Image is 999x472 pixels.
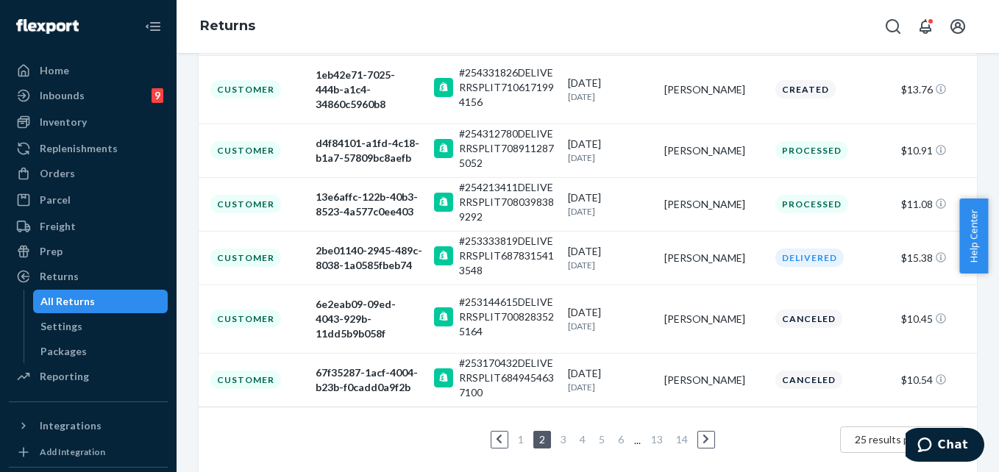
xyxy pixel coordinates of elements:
div: 2be01140-2945-489c-8038-1a0585fbeb74 [316,243,422,273]
div: Customer [210,371,281,389]
a: Packages [33,340,168,363]
td: $10.54 [895,353,977,407]
div: Freight [40,219,76,234]
li: ... [633,431,641,448]
div: Prep [40,244,63,259]
p: [DATE] [568,151,653,164]
div: #254331826DELIVERRSPLIT7106171994156 [459,65,555,110]
a: Page 6 [615,433,627,446]
div: d4f84101-a1fd-4c18-b1a7-57809bc8aefb [316,136,422,165]
div: Inbounds [40,88,85,103]
a: Page 14 [673,433,691,446]
a: Page 2 is your current page [536,433,548,446]
a: Page 3 [558,433,569,446]
div: Customer [210,195,281,213]
a: Parcel [9,188,168,212]
a: Page 13 [648,433,666,446]
div: [PERSON_NAME] [664,197,764,212]
div: [PERSON_NAME] [664,251,764,265]
div: #254213411DELIVERRSPLIT7080398389292 [459,180,555,224]
div: #253144615DELIVERRSPLIT7008283525164 [459,295,555,339]
button: Help Center [959,199,988,273]
p: [DATE] [568,259,653,271]
span: 25 results per page [855,433,944,446]
div: Integrations [40,418,102,433]
td: $10.45 [895,285,977,353]
iframe: Opens a widget where you can chat to one of our agents [906,428,984,465]
p: [DATE] [568,205,653,218]
div: #253170432DELIVERRSPLIT6849454637100 [459,356,555,400]
div: [DATE] [568,190,653,218]
a: Home [9,59,168,82]
div: Processed [775,141,848,160]
div: [PERSON_NAME] [664,143,764,158]
div: 6e2eab09-09ed-4043-929b-11dd5b9b058f [316,297,422,341]
div: Customer [210,310,281,328]
a: Settings [33,315,168,338]
div: Reporting [40,369,89,384]
a: Returns [200,18,255,34]
div: Inventory [40,115,87,129]
a: Orders [9,162,168,185]
div: [DATE] [568,366,653,393]
div: #254312780DELIVERRSPLIT7089112875052 [459,126,555,171]
div: Customer [210,141,281,160]
a: Inventory [9,110,168,134]
div: Add Integration [40,446,105,458]
div: [DATE] [568,305,653,332]
div: 67f35287-1acf-4004-b23b-f0cadd0a9f2b [316,365,422,395]
td: $10.91 [895,124,977,177]
p: [DATE] [568,90,653,103]
div: [DATE] [568,137,653,164]
a: Returns [9,265,168,288]
div: [DATE] [568,76,653,103]
button: Open account menu [943,12,973,41]
div: Home [40,63,69,78]
div: Replenishments [40,141,118,156]
p: [DATE] [568,381,653,393]
div: [PERSON_NAME] [664,82,764,97]
div: Packages [40,344,87,359]
a: Page 5 [596,433,608,446]
p: [DATE] [568,320,653,332]
div: Parcel [40,193,71,207]
td: $15.38 [895,231,977,285]
a: Page 4 [577,433,589,446]
div: Canceled [775,310,842,328]
div: Settings [40,319,82,334]
div: [PERSON_NAME] [664,312,764,326]
div: 1eb42e71-7025-444b-a1c4-34860c5960b8 [316,68,422,112]
div: Customer [210,248,281,267]
a: Inbounds9 [9,84,168,107]
div: Delivered [775,248,844,267]
td: $11.08 [895,177,977,231]
div: Returns [40,269,79,284]
a: Add Integration [9,443,168,461]
div: Created [775,80,836,99]
td: $13.76 [895,55,977,124]
button: Close Navigation [138,12,168,41]
div: [PERSON_NAME] [664,373,764,387]
a: All Returns [33,290,168,313]
div: Canceled [775,371,842,389]
a: Page 1 [515,433,527,446]
a: Reporting [9,365,168,388]
div: 13e6affc-122b-40b3-8523-4a577c0ee403 [316,190,422,219]
div: Processed [775,195,848,213]
a: Prep [9,240,168,263]
button: Integrations [9,414,168,437]
button: Open Search Box [878,12,908,41]
div: Customer [210,80,281,99]
img: Flexport logo [16,19,79,34]
button: Open notifications [911,12,940,41]
div: All Returns [40,294,95,309]
a: Freight [9,215,168,238]
ol: breadcrumbs [188,5,267,48]
div: 9 [152,88,163,103]
div: #253333819DELIVERRSPLIT6878315413548 [459,234,555,278]
div: Orders [40,166,75,181]
div: [DATE] [568,244,653,271]
a: Replenishments [9,137,168,160]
